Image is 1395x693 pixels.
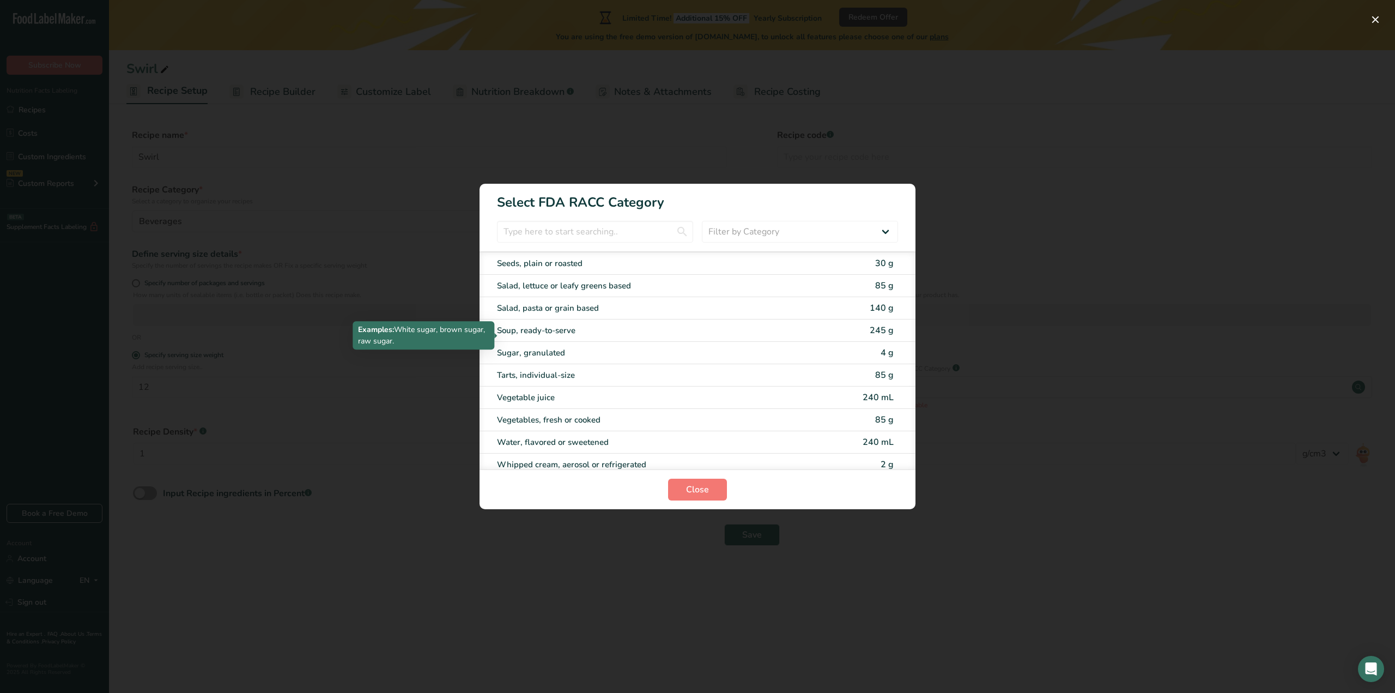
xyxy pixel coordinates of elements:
span: 240 mL [863,391,894,403]
button: Close [668,479,727,501]
div: Vegetables, fresh or cooked [497,414,806,426]
div: Tarts, individual-size [497,369,806,382]
div: Salad, lettuce or leafy greens based [497,280,806,292]
input: Type here to start searching.. [497,221,693,243]
span: Close [686,483,709,496]
span: 85 g [875,414,894,426]
span: 85 g [875,369,894,381]
div: Sugar, granulated [497,347,806,359]
div: Soup, ready-to-serve [497,324,806,337]
div: Seeds, plain or roasted [497,257,806,270]
span: 240 mL [863,436,894,448]
div: Vegetable juice [497,391,806,404]
span: 140 g [870,302,894,314]
div: Salad, pasta or grain based [497,302,806,315]
span: 85 g [875,280,894,292]
div: Open Intercom Messenger [1358,656,1384,682]
h1: Select FDA RACC Category [480,184,915,212]
p: White sugar, brown sugar, raw sugar. [358,324,489,347]
span: 30 g [875,257,894,269]
span: 245 g [870,324,894,336]
div: Whipped cream, aerosol or refrigerated [497,459,806,471]
span: 2 g [881,459,894,471]
b: Examples: [358,324,394,335]
span: 4 g [881,347,894,359]
div: Water, flavored or sweetened [497,436,806,449]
